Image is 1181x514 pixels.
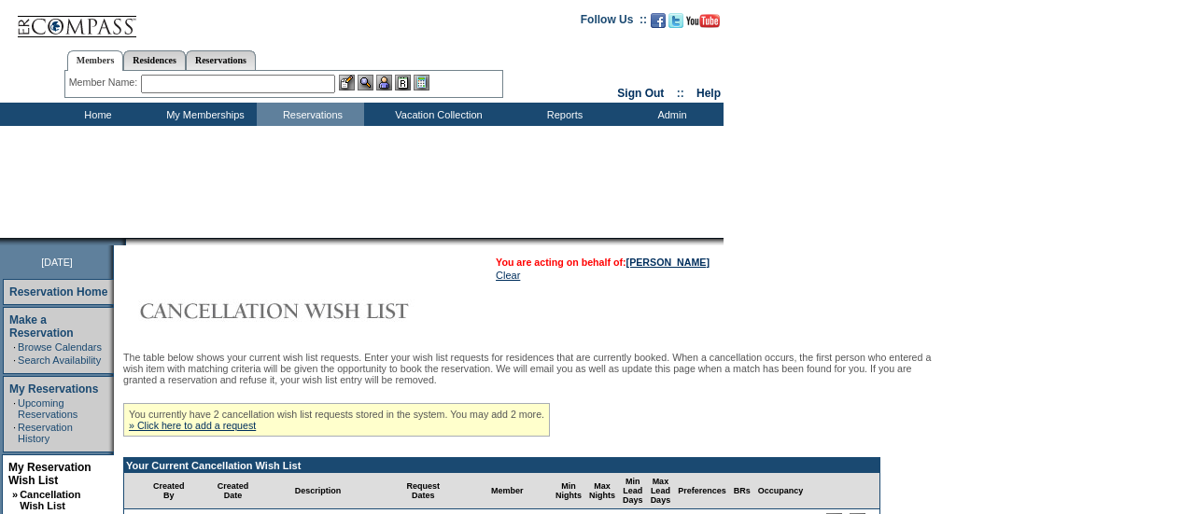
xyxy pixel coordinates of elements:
td: · [13,341,16,353]
a: Search Availability [18,354,101,366]
a: Reservation History [18,422,73,444]
img: Become our fan on Facebook [651,13,666,28]
a: Reservations [186,50,256,70]
td: · [13,397,16,420]
td: Preferences [674,473,730,509]
td: Description [252,473,384,509]
td: Member [462,473,552,509]
img: blank.gif [126,238,128,245]
span: [DATE] [41,257,73,268]
img: Reservations [395,75,411,90]
a: Follow us on Twitter [668,19,683,30]
td: BRs [730,473,754,509]
a: My Reservation Wish List [8,461,91,487]
a: Cancellation Wish List [20,489,80,511]
img: Impersonate [376,75,392,90]
a: Help [696,87,721,100]
td: My Memberships [149,103,257,126]
td: · [13,422,16,444]
td: Created By [124,473,214,509]
a: Upcoming Reservations [18,397,77,420]
td: Reports [509,103,616,126]
td: Max Nights [585,473,619,509]
td: Max Lead Days [647,473,675,509]
td: Your Current Cancellation Wish List [124,458,879,473]
a: Browse Calendars [18,341,102,353]
td: Reservations [257,103,364,126]
td: Min Nights [552,473,585,509]
a: Clear [496,270,520,281]
img: promoShadowLeftCorner.gif [120,238,126,245]
b: » [12,489,18,500]
td: Follow Us :: [581,11,647,34]
img: b_edit.gif [339,75,355,90]
div: Member Name: [69,75,141,90]
img: View [358,75,373,90]
td: Home [42,103,149,126]
a: [PERSON_NAME] [626,257,710,268]
td: Admin [616,103,724,126]
span: :: [677,87,684,100]
a: My Reservations [9,382,98,396]
a: » Click here to add a request [129,420,256,431]
a: Members [67,50,124,71]
td: Vacation Collection [364,103,509,126]
td: Request Dates [384,473,463,509]
a: Make a Reservation [9,313,74,340]
a: Become our fan on Facebook [651,19,666,30]
a: Reservation Home [9,285,107,299]
img: Cancellation Wish List [123,292,497,329]
td: · [13,354,16,366]
img: b_calculator.gif [414,75,429,90]
a: Residences [123,50,186,70]
td: Occupancy [754,473,808,509]
a: Subscribe to our YouTube Channel [686,19,720,30]
img: Follow us on Twitter [668,13,683,28]
span: You are acting on behalf of: [496,257,710,268]
div: You currently have 2 cancellation wish list requests stored in the system. You may add 2 more. [123,403,550,437]
td: Created Date [214,473,253,509]
td: Min Lead Days [619,473,647,509]
a: Sign Out [617,87,664,100]
img: Subscribe to our YouTube Channel [686,14,720,28]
